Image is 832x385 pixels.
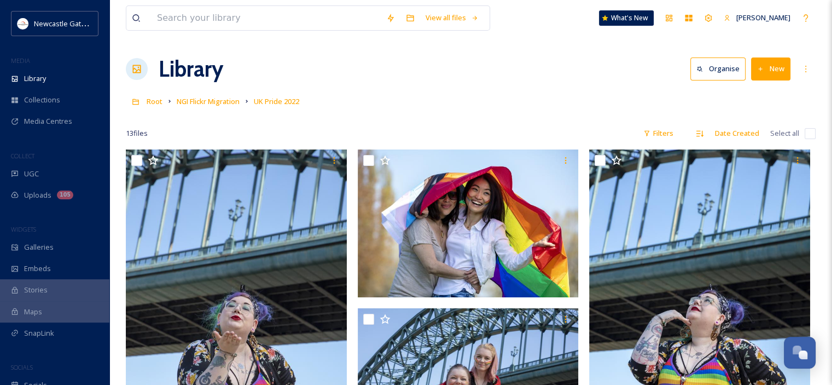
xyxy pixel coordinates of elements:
[11,363,33,371] span: SOCIALS
[147,95,162,108] a: Root
[690,58,751,80] a: Organise
[57,191,73,199] div: 105
[638,123,679,144] div: Filters
[24,285,48,295] span: Stories
[34,18,135,28] span: Newcastle Gateshead Initiative
[126,128,148,139] span: 13 file s
[24,263,51,274] span: Embeds
[159,53,223,85] a: Library
[254,95,299,108] a: UK Pride 2022
[147,96,162,106] span: Root
[11,152,34,160] span: COLLECT
[770,128,799,139] span: Select all
[784,337,816,369] button: Open Chat
[177,96,240,106] span: NGI Flickr Migration
[24,307,42,317] span: Maps
[718,7,796,28] a: [PERSON_NAME]
[709,123,765,144] div: Date Created
[358,150,579,297] img: 039-ngi_52183722986_o.jpg
[736,13,790,22] span: [PERSON_NAME]
[420,7,484,28] a: View all files
[11,225,36,233] span: WIDGETS
[11,56,30,65] span: MEDIA
[18,18,28,29] img: DqD9wEUd_400x400.jpg
[24,190,51,200] span: Uploads
[254,96,299,106] span: UK Pride 2022
[24,116,72,127] span: Media Centres
[24,95,60,105] span: Collections
[690,58,746,80] button: Organise
[152,6,381,30] input: Search your library
[24,328,54,338] span: SnapLink
[24,169,39,179] span: UGC
[24,73,46,84] span: Library
[24,242,54,252] span: Galleries
[751,58,790,80] button: New
[599,10,654,26] a: What's New
[177,95,240,108] a: NGI Flickr Migration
